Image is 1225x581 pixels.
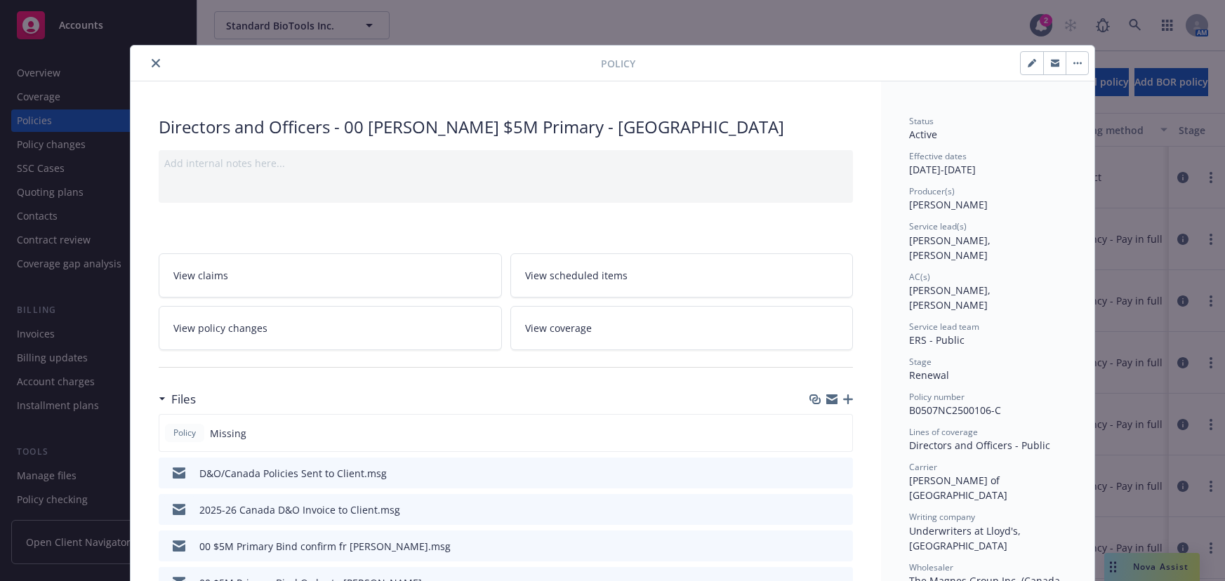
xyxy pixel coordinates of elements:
div: Directors and Officers - Public [909,438,1066,453]
span: Producer(s) [909,185,955,197]
span: [PERSON_NAME] [909,198,988,211]
a: View claims [159,253,502,298]
div: Files [159,390,196,408]
span: [PERSON_NAME], [PERSON_NAME] [909,283,993,312]
span: Service lead(s) [909,220,967,232]
button: preview file [835,539,847,554]
span: Policy [171,427,199,439]
div: 2025-26 Canada D&O Invoice to Client.msg [199,502,400,517]
div: [DATE] - [DATE] [909,150,1066,177]
span: Policy [601,56,635,71]
span: AC(s) [909,271,930,283]
span: Writing company [909,511,975,523]
span: Underwriters at Lloyd's, [GEOGRAPHIC_DATA] [909,524,1024,552]
span: Missing [210,426,246,441]
button: download file [812,466,823,481]
h3: Files [171,390,196,408]
span: [PERSON_NAME] of [GEOGRAPHIC_DATA] [909,474,1007,502]
span: Policy number [909,391,965,403]
span: Wholesaler [909,561,953,573]
span: B0507NC2500106-C [909,403,1001,417]
span: Effective dates [909,150,967,162]
a: View policy changes [159,306,502,350]
button: preview file [835,466,847,481]
div: Add internal notes here... [164,156,847,171]
button: close [147,55,164,72]
span: Active [909,128,937,141]
button: download file [812,502,823,517]
a: View scheduled items [510,253,854,298]
button: preview file [835,502,847,517]
span: Carrier [909,461,937,473]
span: View coverage [525,321,592,335]
div: D&O/Canada Policies Sent to Client.msg [199,466,387,481]
span: ERS - Public [909,333,965,347]
span: Lines of coverage [909,426,978,438]
span: Stage [909,356,932,368]
span: Renewal [909,368,949,382]
div: 00 $5M Primary Bind confirm fr [PERSON_NAME].msg [199,539,451,554]
a: View coverage [510,306,854,350]
div: Directors and Officers - 00 [PERSON_NAME] $5M Primary - [GEOGRAPHIC_DATA] [159,115,853,139]
span: View claims [173,268,228,283]
span: View scheduled items [525,268,628,283]
button: download file [812,539,823,554]
span: View policy changes [173,321,267,335]
span: Service lead team [909,321,979,333]
span: Status [909,115,934,127]
span: [PERSON_NAME], [PERSON_NAME] [909,234,993,262]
